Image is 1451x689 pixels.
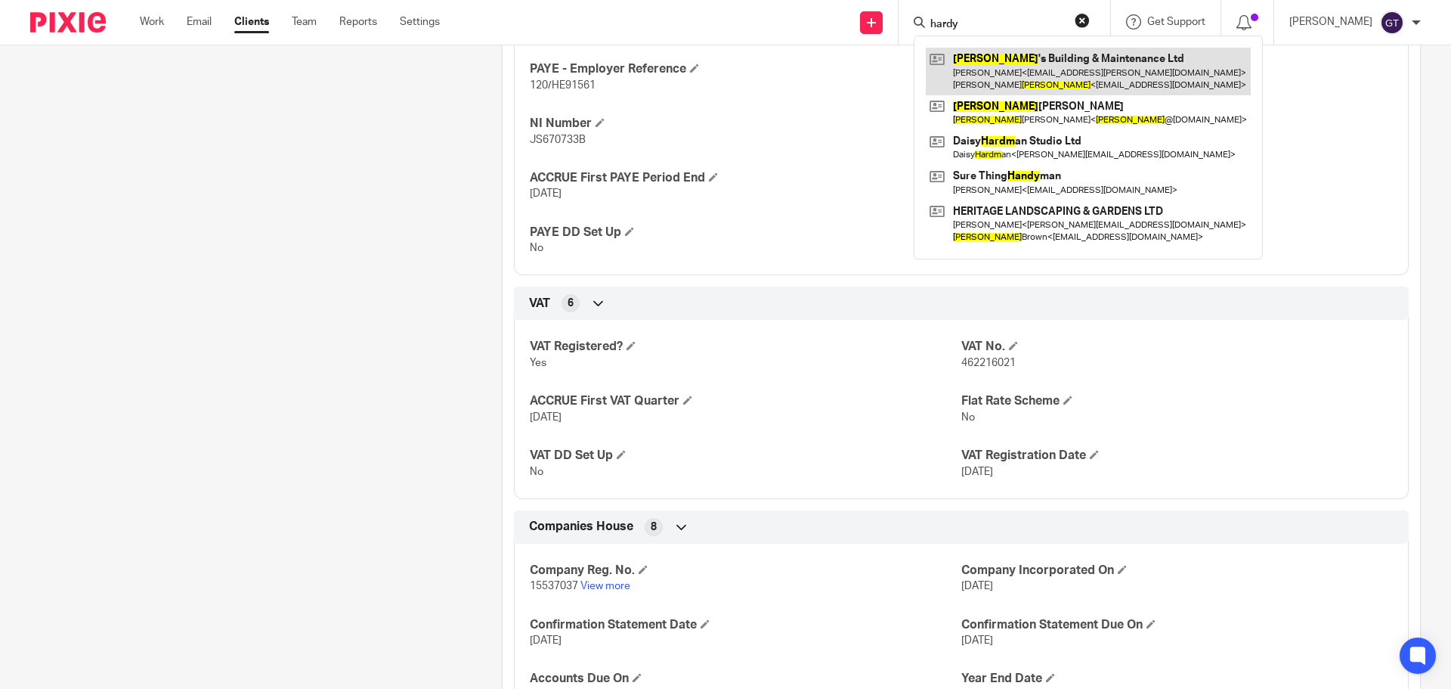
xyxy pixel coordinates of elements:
span: 462216021 [961,358,1016,368]
span: No [961,412,975,423]
h4: Accounts Due On [530,671,961,687]
span: [DATE] [961,581,993,591]
h4: NI Number [530,116,961,132]
span: 6 [568,296,574,311]
span: Get Support [1147,17,1205,27]
img: svg%3E [1380,11,1404,35]
span: Companies House [529,519,633,535]
span: [DATE] [530,188,562,199]
input: Search [929,18,1065,32]
h4: Confirmation Statement Due On [961,617,1393,633]
span: [DATE] [961,635,993,646]
a: View more [580,581,630,591]
h4: PAYE DD Set Up [530,225,961,241]
span: Yes [530,358,546,368]
span: [DATE] [530,635,562,646]
a: Work [140,14,164,29]
h4: VAT Registration Date [961,448,1393,464]
span: No [530,467,543,477]
h4: Company Reg. No. [530,563,961,579]
a: Email [187,14,212,29]
h4: PAYE - Employer Reference [530,61,961,77]
h4: Flat Rate Scheme [961,393,1393,409]
h4: VAT DD Set Up [530,448,961,464]
h4: Confirmation Statement Date [530,617,961,633]
span: [DATE] [961,467,993,477]
p: [PERSON_NAME] [1289,14,1372,29]
span: 120/HE91561 [530,80,596,91]
span: 8 [651,520,657,535]
a: Reports [339,14,377,29]
span: [DATE] [530,412,562,423]
span: No [530,243,543,253]
a: Settings [400,14,440,29]
h4: ACCRUE First VAT Quarter [530,393,961,409]
h4: VAT Registered? [530,339,961,355]
span: VAT [529,296,550,312]
a: Team [292,14,317,29]
button: Clear [1075,13,1090,28]
h4: VAT No. [961,339,1393,355]
span: 15537037 [530,581,578,591]
a: Clients [234,14,269,29]
h4: Year End Date [961,671,1393,687]
h4: Company Incorporated On [961,563,1393,579]
span: JS670733B [530,135,586,145]
h4: ACCRUE First PAYE Period End [530,170,961,186]
img: Pixie [30,12,106,33]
